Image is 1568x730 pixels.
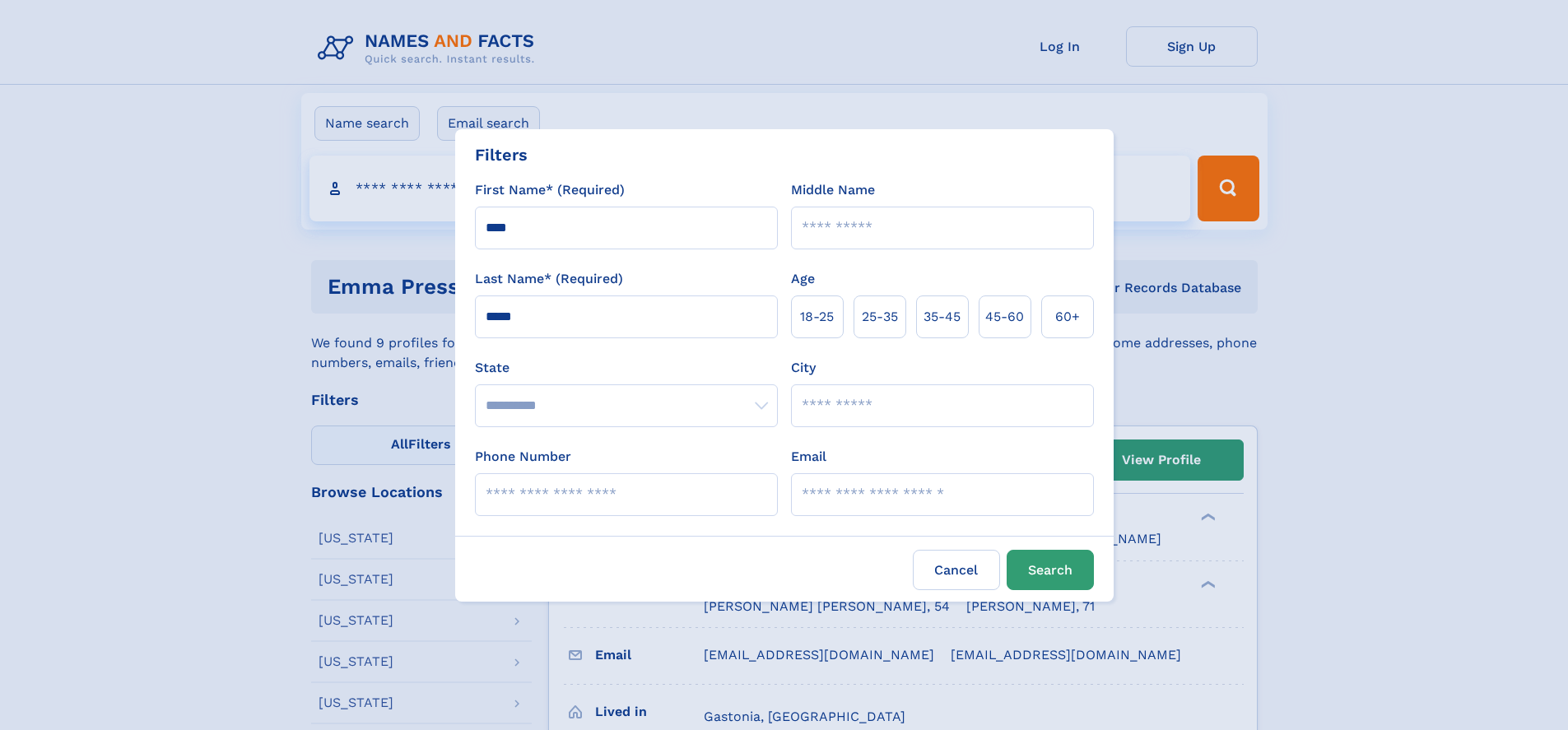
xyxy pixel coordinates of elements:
label: First Name* (Required) [475,180,625,200]
label: Phone Number [475,447,571,467]
button: Search [1007,550,1094,590]
span: 45‑60 [985,307,1024,327]
span: 60+ [1055,307,1080,327]
label: Cancel [913,550,1000,590]
label: Last Name* (Required) [475,269,623,289]
label: Email [791,447,826,467]
span: 35‑45 [924,307,961,327]
label: City [791,358,816,378]
label: Age [791,269,815,289]
span: 25‑35 [862,307,898,327]
label: Middle Name [791,180,875,200]
div: Filters [475,142,528,167]
label: State [475,358,778,378]
span: 18‑25 [800,307,834,327]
